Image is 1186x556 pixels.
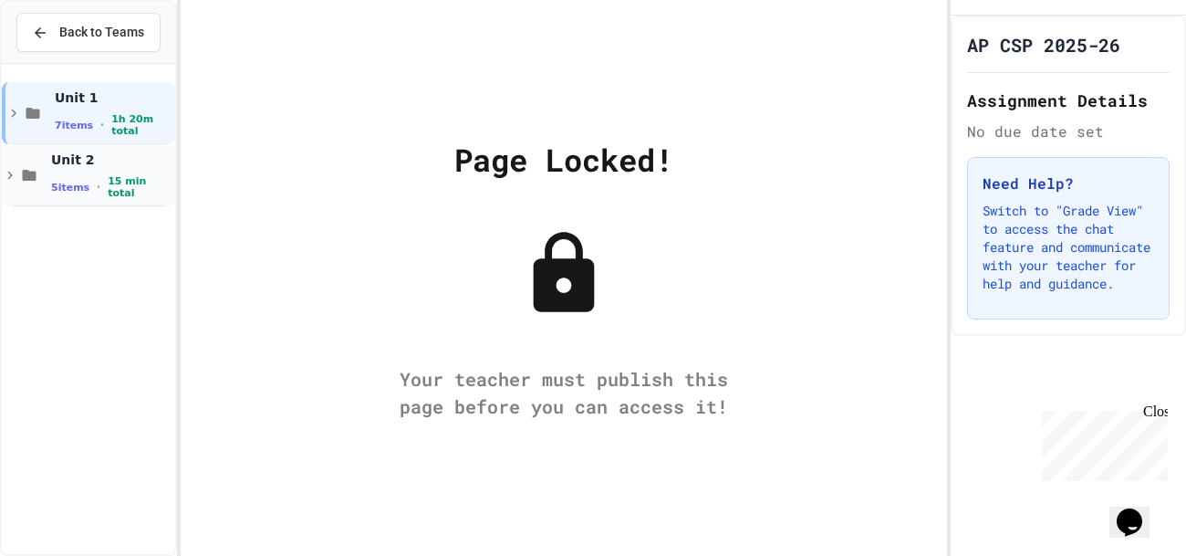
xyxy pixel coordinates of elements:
[111,113,172,137] span: 1h 20m total
[55,120,93,131] span: 7 items
[967,32,1120,58] h1: AP CSP 2025-26
[1109,483,1168,538] iframe: chat widget
[55,89,172,106] span: Unit 1
[100,118,104,132] span: •
[51,182,89,194] span: 5 items
[51,152,172,168] span: Unit 2
[454,136,673,183] div: Page Locked!
[381,365,746,420] div: Your teacher must publish this page before you can access it!
[16,13,161,52] button: Back to Teams
[983,202,1154,293] p: Switch to "Grade View" to access the chat feature and communicate with your teacher for help and ...
[983,173,1154,194] h3: Need Help?
[108,175,172,199] span: 15 min total
[7,7,126,116] div: Chat with us now!Close
[59,23,144,42] span: Back to Teams
[967,121,1170,142] div: No due date set
[1035,404,1168,481] iframe: chat widget
[967,88,1170,113] h2: Assignment Details
[97,180,100,194] span: •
